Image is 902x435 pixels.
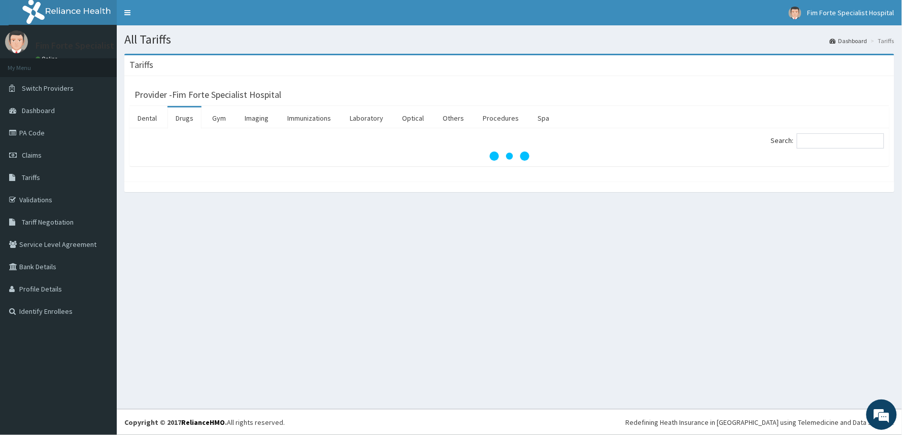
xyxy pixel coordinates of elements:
p: Fim Forte Specialist Hospital [36,41,150,50]
a: Imaging [237,107,277,129]
span: Claims [22,151,42,160]
a: Optical [394,107,432,129]
a: Procedures [475,107,527,129]
a: Gym [204,107,234,129]
strong: Copyright © 2017 . [124,418,227,427]
a: RelianceHMO [181,418,225,427]
img: User Image [789,7,801,19]
a: Dental [129,107,165,129]
a: Laboratory [342,107,391,129]
footer: All rights reserved. [117,409,902,435]
h3: Provider - Fim Forte Specialist Hospital [135,90,281,99]
h3: Tariffs [129,60,153,69]
input: Search: [797,133,884,149]
a: Spa [529,107,557,129]
a: Dashboard [830,37,867,45]
img: User Image [5,30,28,53]
a: Drugs [168,107,202,129]
svg: audio-loading [489,136,530,176]
span: Fim Forte Specialist Hospital [808,8,894,17]
div: Redefining Heath Insurance in [GEOGRAPHIC_DATA] using Telemedicine and Data Science! [626,417,894,427]
span: Tariffs [22,173,40,182]
h1: All Tariffs [124,33,894,46]
span: Dashboard [22,106,55,115]
a: Immunizations [279,107,339,129]
a: Online [36,55,60,62]
li: Tariffs [868,37,894,45]
span: Tariff Negotiation [22,217,74,227]
a: Others [435,107,472,129]
span: Switch Providers [22,84,74,93]
label: Search: [771,133,884,149]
